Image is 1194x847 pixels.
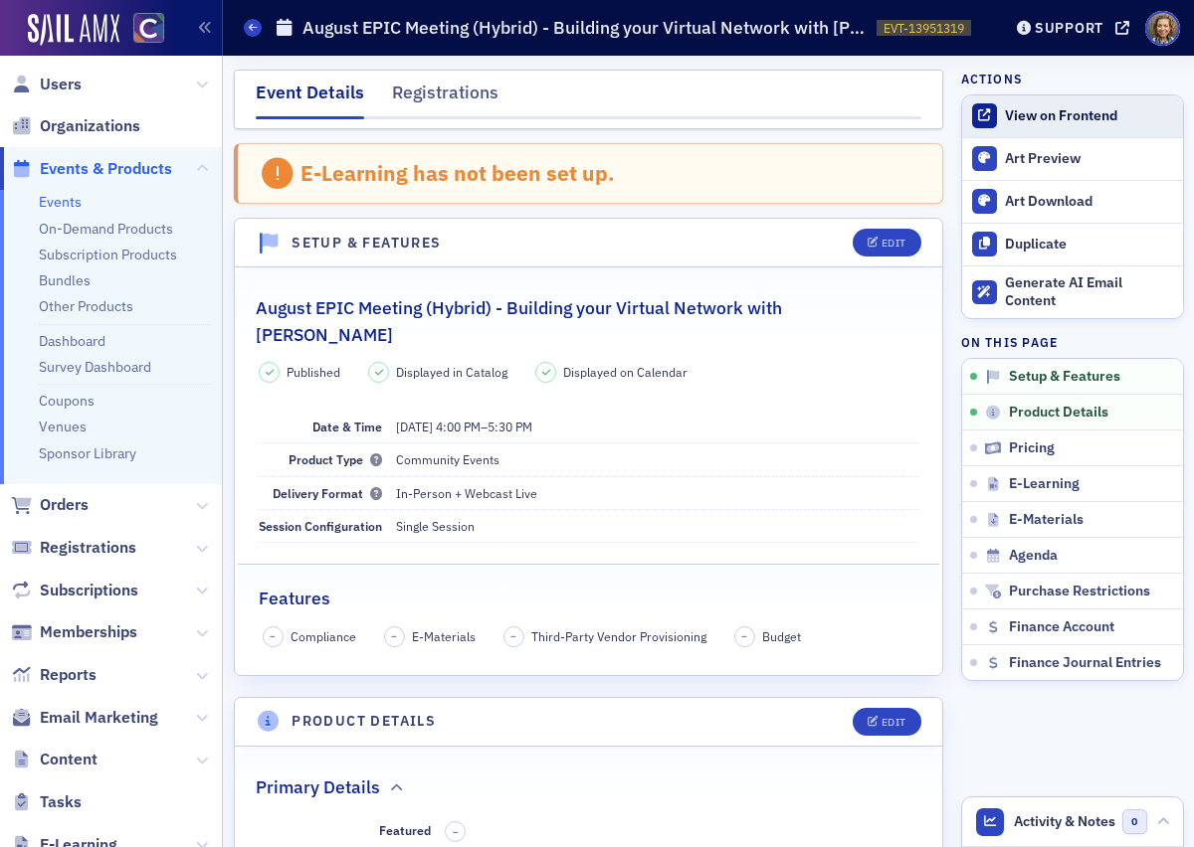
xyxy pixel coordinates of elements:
span: Session Configuration [259,518,382,534]
a: Content [11,749,98,770]
a: Orders [11,494,89,516]
span: Finance Journal Entries [1009,654,1161,672]
span: Single Session [396,518,475,534]
time: 5:30 PM [488,419,532,434]
span: 0 [1122,809,1147,834]
span: Content [40,749,98,770]
a: View Homepage [119,13,164,47]
span: – [741,629,747,643]
div: Art Download [1005,193,1172,211]
h2: Features [259,586,330,611]
h4: Setup & Features [292,233,441,254]
span: Community Events [396,451,499,467]
span: Date & Time [312,419,382,434]
span: Budget [762,627,801,645]
span: – [510,629,516,643]
span: Published [287,363,340,381]
span: Third-Party Vendor Provisioning [531,627,706,645]
button: Edit [853,708,921,736]
button: Duplicate [962,223,1183,265]
a: Organizations [11,115,140,137]
a: On-Demand Products [39,220,173,238]
span: EVT-13951319 [884,20,964,37]
a: Subscription Products [39,246,177,263]
span: [DATE] [396,419,433,434]
span: Organizations [40,115,140,137]
div: Registrations [392,80,498,116]
a: Registrations [11,537,136,559]
a: Reports [11,664,97,686]
h2: August EPIC Meeting (Hybrid) - Building your Virtual Network with [PERSON_NAME] [256,295,922,348]
div: View on Frontend [1005,107,1172,125]
span: E-Materials [412,627,476,645]
a: Bundles [39,271,91,289]
a: Email Marketing [11,707,158,729]
span: Displayed in Catalog [396,363,507,381]
div: Support [1035,19,1103,37]
span: Pricing [1009,439,1055,457]
a: Events [39,193,82,211]
span: E-Learning [1009,475,1080,493]
time: 4:00 PM [436,419,481,434]
a: Subscriptions [11,580,138,601]
h4: Actions [961,70,1023,87]
span: Setup & Features [1009,368,1120,386]
span: Compliance [291,627,356,645]
a: Coupons [39,392,95,410]
span: Tasks [40,791,82,813]
span: Users [40,74,82,95]
span: – [270,629,276,643]
div: Duplicate [1005,236,1172,254]
a: Venues [39,418,87,435]
span: Profile [1145,11,1180,46]
a: Other Products [39,297,133,315]
span: Orders [40,494,89,516]
a: Events & Products [11,158,172,180]
div: Art Preview [1005,150,1172,168]
a: View on Frontend [962,95,1183,137]
div: Generate AI Email Content [1005,274,1172,309]
a: Art Download [962,180,1183,223]
span: Reports [40,664,97,686]
a: Survey Dashboard [39,358,151,376]
a: Sponsor Library [39,444,136,462]
span: Delivery Format [273,485,382,501]
a: Tasks [11,791,82,813]
span: Events & Products [40,158,172,180]
img: SailAMX [133,13,164,44]
span: Product Type [289,451,382,467]
a: Dashboard [39,332,105,350]
button: Edit [853,229,921,256]
span: Agenda [1009,547,1058,565]
span: Email Marketing [40,707,158,729]
h2: Primary Details [256,774,380,800]
span: Activity & Notes [1014,811,1115,832]
span: Displayed on Calendar [563,363,688,381]
div: Edit [882,717,906,728]
h4: Product Details [292,711,436,732]
span: Finance Account [1009,618,1114,636]
span: E-Materials [1009,511,1084,529]
span: Subscriptions [40,580,138,601]
button: Generate AI Email Content [962,265,1183,319]
span: – [396,419,532,434]
span: – [391,629,397,643]
img: SailAMX [28,14,119,46]
a: Users [11,74,82,95]
span: Featured [379,822,431,838]
div: Event Details [256,80,364,119]
span: Purchase Restrictions [1009,583,1150,600]
span: – [453,825,459,839]
h4: On this page [961,333,1184,351]
div: E-Learning has not been set up. [300,160,615,186]
a: Memberships [11,621,137,643]
div: Edit [882,238,906,249]
span: Memberships [40,621,137,643]
a: Art Preview [962,138,1183,180]
h1: August EPIC Meeting (Hybrid) - Building your Virtual Network with [PERSON_NAME] [302,16,867,40]
span: Registrations [40,537,136,559]
span: Product Details [1009,404,1108,422]
span: In-Person + Webcast Live [396,485,537,501]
